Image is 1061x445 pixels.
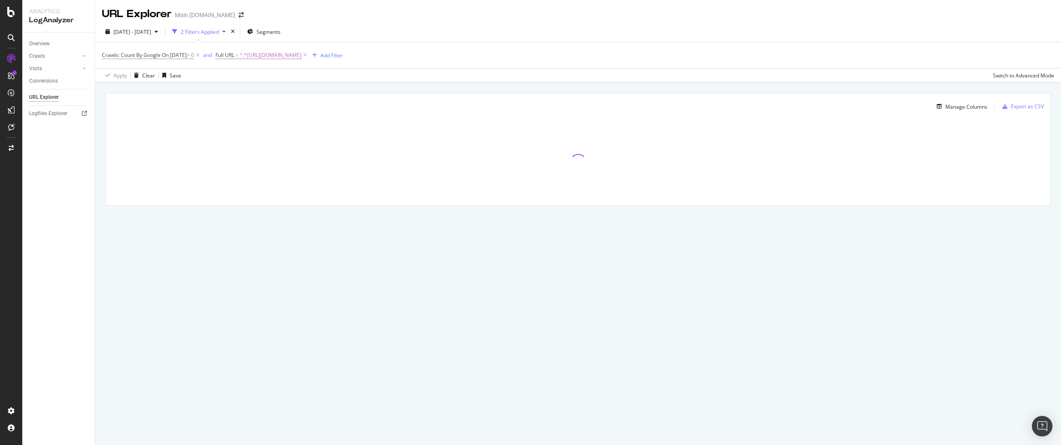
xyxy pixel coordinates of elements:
button: Segments [244,25,284,39]
div: URL Explorer [102,7,171,21]
span: = [236,51,239,59]
div: times [229,27,236,36]
span: ^.*[URL][DOMAIN_NAME] [240,49,302,61]
div: Manage Columns [945,103,987,110]
div: Overview [29,39,50,48]
span: Full URL [215,51,234,59]
button: [DATE] - [DATE] [102,25,161,39]
a: Overview [29,39,89,48]
div: Export as CSV [1011,103,1044,110]
div: Visits [29,64,42,73]
div: 2 Filters Applied [181,28,219,36]
button: and [203,51,212,59]
a: Conversions [29,77,89,86]
span: Segments [257,28,281,36]
a: Logfiles Explorer [29,109,89,118]
button: Add Filter [309,50,343,60]
button: Export as CSV [999,100,1044,113]
a: Crawls [29,52,80,61]
a: Visits [29,64,80,73]
div: Clear [142,72,155,79]
div: Analytics [29,7,88,15]
div: Apply [114,72,127,79]
div: Open Intercom Messenger [1032,416,1052,436]
div: Logfiles Explorer [29,109,67,118]
div: Save [170,72,181,79]
button: Manage Columns [933,101,987,112]
div: Conversions [29,77,58,86]
span: On [DATE] [162,51,187,59]
div: LogAnalyzer [29,15,88,25]
div: Add Filter [320,52,343,59]
span: [DATE] - [DATE] [114,28,151,36]
button: Switch to Advanced Mode [989,68,1054,82]
div: URL Explorer [29,93,59,102]
span: 0 [191,49,194,61]
span: Crawls: Count By Google [102,51,161,59]
div: Main [DOMAIN_NAME] [175,11,235,19]
div: Switch to Advanced Mode [993,72,1054,79]
button: Clear [131,68,155,82]
button: 2 Filters Applied [169,25,229,39]
button: Apply [102,68,127,82]
div: arrow-right-arrow-left [239,12,244,18]
button: Save [159,68,181,82]
div: Crawls [29,52,45,61]
span: > [187,51,190,59]
a: URL Explorer [29,93,89,102]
